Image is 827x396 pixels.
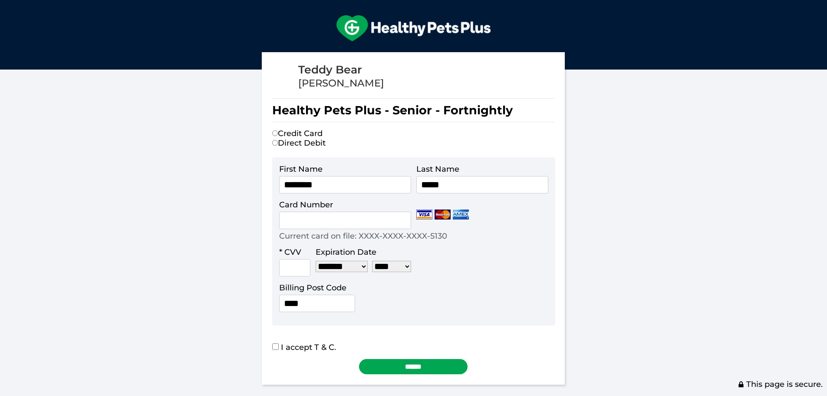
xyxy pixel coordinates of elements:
label: Expiration Date [316,247,376,257]
label: First Name [279,164,323,174]
label: Card Number [279,200,333,210]
h1: Healthy Pets Plus - Senior - Fortnightly [272,98,554,122]
span: This page is secure. [738,379,823,389]
input: Direct Debit [272,140,278,146]
img: Visa [416,210,432,220]
label: Billing Post Code [279,283,346,293]
label: Direct Debit [272,138,326,148]
img: Amex [453,210,469,220]
input: I accept T & C. [272,343,279,350]
p: Current card on file: XXXX-XXXX-XXXX-5130 [279,231,447,241]
input: Credit Card [272,130,278,136]
img: Mastercard [435,210,451,220]
div: Teddy Bear [298,63,384,77]
label: I accept T & C. [272,343,336,352]
label: Last Name [416,164,459,174]
label: Credit Card [272,129,323,138]
div: [PERSON_NAME] [298,77,384,90]
label: * CVV [279,247,301,257]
